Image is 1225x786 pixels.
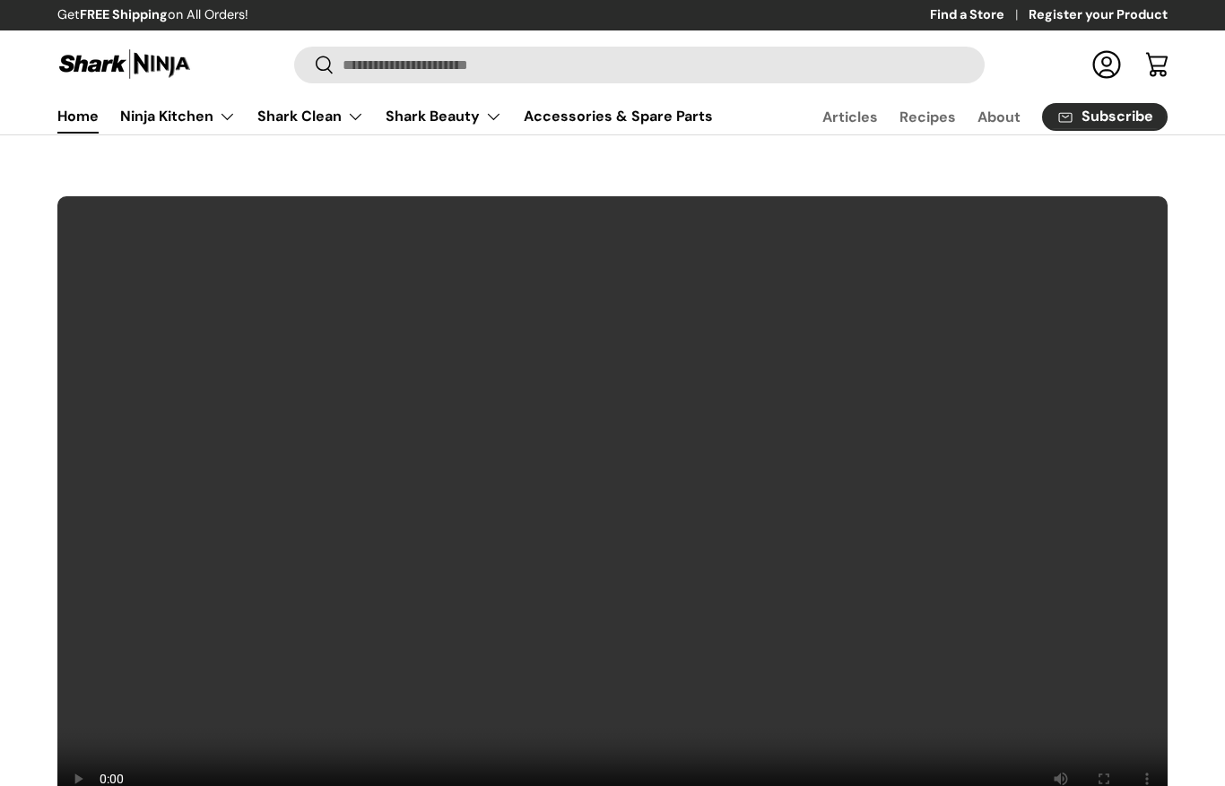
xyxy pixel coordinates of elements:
[57,99,713,134] nav: Primary
[899,99,956,134] a: Recipes
[57,5,248,25] p: Get on All Orders!
[524,99,713,134] a: Accessories & Spare Parts
[257,99,364,134] a: Shark Clean
[80,6,168,22] strong: FREE Shipping
[57,47,192,82] img: Shark Ninja Philippines
[822,99,878,134] a: Articles
[1029,5,1168,25] a: Register your Product
[930,5,1029,25] a: Find a Store
[1082,109,1153,124] span: Subscribe
[247,99,375,134] summary: Shark Clean
[977,99,1021,134] a: About
[1042,103,1168,131] a: Subscribe
[120,99,236,134] a: Ninja Kitchen
[386,99,502,134] a: Shark Beauty
[779,99,1168,134] nav: Secondary
[109,99,247,134] summary: Ninja Kitchen
[57,99,99,134] a: Home
[375,99,513,134] summary: Shark Beauty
